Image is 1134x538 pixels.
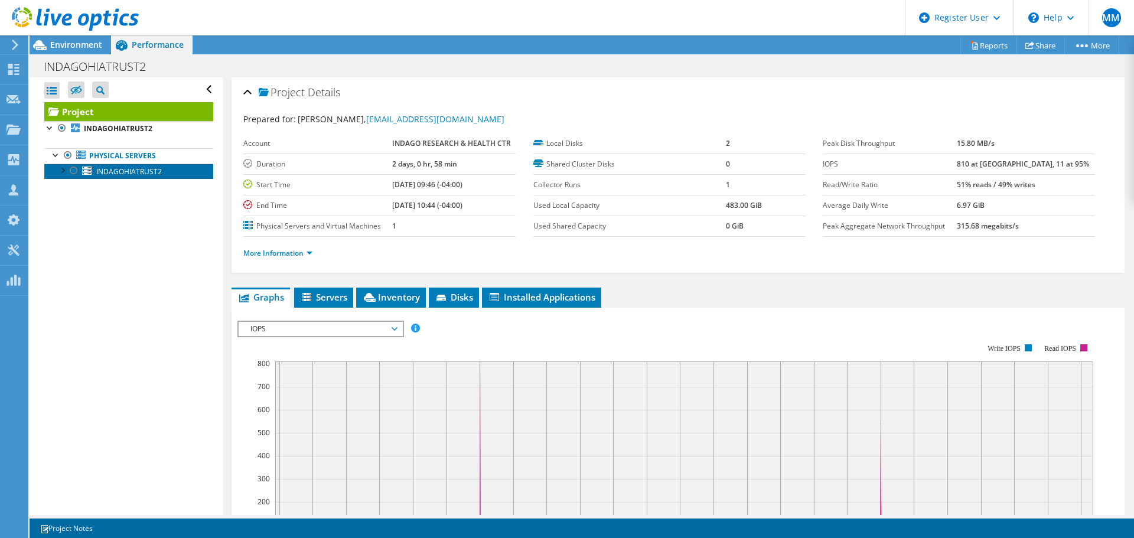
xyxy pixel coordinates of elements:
text: 200 [258,497,270,507]
text: Write IOPS [988,344,1021,353]
label: Collector Runs [533,179,726,191]
span: Installed Applications [488,291,595,303]
span: Details [308,85,340,99]
text: 700 [258,382,270,392]
b: 483.00 GiB [726,200,762,210]
label: Used Shared Capacity [533,220,726,232]
a: More Information [243,248,312,258]
b: 2 [726,138,730,148]
span: INDAGOHIATRUST2 [96,167,162,177]
a: INDAGOHIATRUST2 [44,121,213,136]
span: Project [259,87,305,99]
h1: INDAGOHIATRUST2 [38,60,164,73]
label: Peak Disk Throughput [823,138,957,149]
svg: \n [1028,12,1039,23]
label: End Time [243,200,392,211]
b: 51% reads / 49% writes [957,180,1035,190]
span: IOPS [245,322,396,336]
span: Performance [132,39,184,50]
text: 600 [258,405,270,415]
label: Duration [243,158,392,170]
label: Used Local Capacity [533,200,726,211]
b: 2 days, 0 hr, 58 min [392,159,457,169]
b: INDAGOHIATRUST2 [84,123,152,133]
b: 810 at [GEOGRAPHIC_DATA], 11 at 95% [957,159,1089,169]
a: Project [44,102,213,121]
label: Read/Write Ratio [823,179,957,191]
a: More [1064,36,1119,54]
span: Servers [300,291,347,303]
a: Project Notes [32,521,101,536]
label: Start Time [243,179,392,191]
text: 400 [258,451,270,461]
a: INDAGOHIATRUST2 [44,164,213,179]
label: Local Disks [533,138,726,149]
span: MM [1102,8,1121,27]
span: Inventory [362,291,420,303]
label: Peak Aggregate Network Throughput [823,220,957,232]
b: 315.68 megabits/s [957,221,1019,231]
b: INDAGO RESEARCH & HEALTH CTR [392,138,511,148]
span: Graphs [237,291,284,303]
label: Average Daily Write [823,200,957,211]
span: Environment [50,39,102,50]
text: Read IOPS [1045,344,1077,353]
text: 500 [258,428,270,438]
a: Reports [960,36,1017,54]
b: 0 [726,159,730,169]
label: Physical Servers and Virtual Machines [243,220,392,232]
b: 6.97 GiB [957,200,985,210]
b: [DATE] 10:44 (-04:00) [392,200,462,210]
a: Share [1016,36,1065,54]
text: 300 [258,474,270,484]
span: Disks [435,291,473,303]
label: Prepared for: [243,113,296,125]
label: IOPS [823,158,957,170]
span: [PERSON_NAME], [298,113,504,125]
b: 0 GiB [726,221,744,231]
b: 1 [392,221,396,231]
b: 1 [726,180,730,190]
b: 15.80 MB/s [957,138,995,148]
b: [DATE] 09:46 (-04:00) [392,180,462,190]
a: [EMAIL_ADDRESS][DOMAIN_NAME] [366,113,504,125]
label: Shared Cluster Disks [533,158,726,170]
text: 800 [258,358,270,369]
label: Account [243,138,392,149]
a: Physical Servers [44,148,213,164]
